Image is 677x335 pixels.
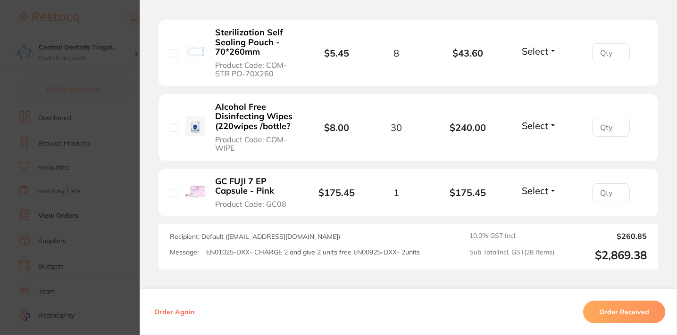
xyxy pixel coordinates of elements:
b: GC FUJI 7 EP Capsule - Pink [215,177,296,196]
span: Product Code: COM-STR PO-70X260 [215,61,296,78]
b: $240.00 [432,122,504,133]
b: $8.00 [324,122,349,133]
span: Recipient: Default ( [EMAIL_ADDRESS][DOMAIN_NAME] ) [170,232,340,241]
output: $260.85 [562,232,647,240]
span: Select [522,45,548,57]
button: Order Again [151,308,197,316]
input: Qty [592,118,630,137]
input: Qty [592,43,630,62]
span: 30 [391,122,402,133]
button: Sterilization Self Sealing Pouch - 70*260mm Product Code: COM-STR PO-70X260 [212,27,299,79]
span: Select [522,185,548,196]
button: GC FUJI 7 EP Capsule - Pink Product Code: GC08 [212,176,299,209]
b: $175.45 [318,187,355,198]
button: Select [519,185,560,196]
span: 1 [393,187,399,198]
img: Alcohol Free Disinfecting Wipes (220wipes /bottle? [185,116,205,136]
label: Message: [170,248,199,256]
output: $2,869.38 [562,248,647,262]
img: GC FUJI 7 EP Capsule - Pink [185,182,205,202]
button: Order Received [583,301,665,323]
b: Sterilization Self Sealing Pouch - 70*260mm [215,28,296,57]
span: Product Code: COM-WIPE [215,135,296,153]
span: 10.0 % GST Incl. [469,232,554,240]
button: Alcohol Free Disinfecting Wipes (220wipes /bottle? Product Code: COM-WIPE [212,102,299,153]
b: $175.45 [432,187,504,198]
button: Select [519,120,560,131]
b: $43.60 [432,48,504,58]
span: 8 [393,48,399,58]
p: EN01025-DXX- CHARGE 2 and give 2 units free EN00925-DXX- 2units [206,248,420,256]
span: Product Code: GC08 [215,200,286,208]
span: Sub Total Incl. GST ( 28 Items) [469,248,554,262]
button: Select [519,45,560,57]
input: Qty [592,183,630,202]
b: Alcohol Free Disinfecting Wipes (220wipes /bottle? [215,102,296,131]
b: $5.45 [324,47,349,59]
img: Sterilization Self Sealing Pouch - 70*260mm [185,42,205,62]
span: Select [522,120,548,131]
